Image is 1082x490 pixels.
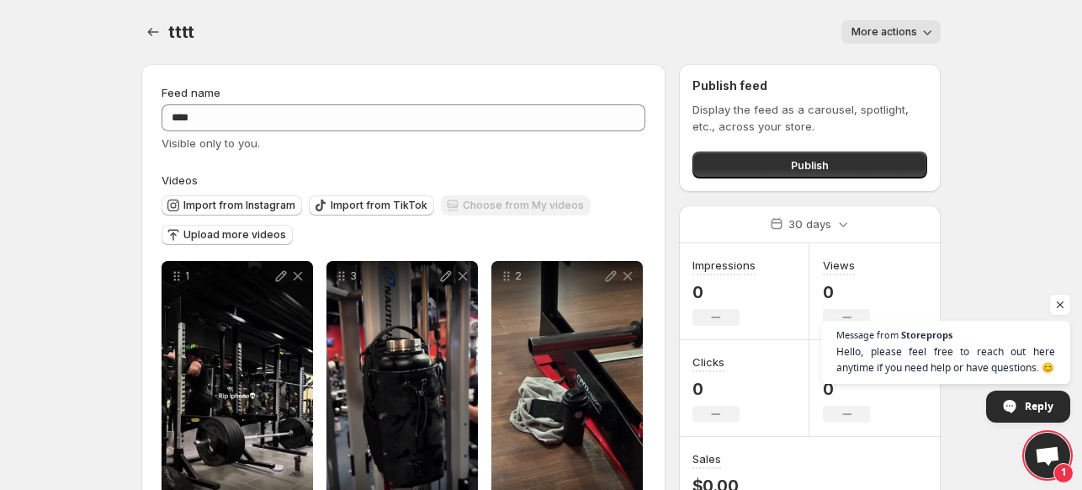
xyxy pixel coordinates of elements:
p: 3 [350,269,438,283]
span: Storeprops [901,330,952,339]
button: Publish [692,152,927,178]
h3: Clicks [692,354,724,370]
span: Feed name [162,86,220,99]
span: Import from Instagram [183,199,295,212]
span: tttt [168,22,194,42]
span: Message from [836,330,899,339]
span: Hello, please feel free to reach out here anytime if you need help or have questions. 😊 [836,344,1055,375]
p: Display the feed as a carousel, spotlight, etc., across your store. [692,101,927,135]
h3: Impressions [692,257,756,274]
button: Import from Instagram [162,195,302,216]
button: Upload more videos [162,225,293,245]
span: Videos [162,173,198,187]
button: Settings [141,20,165,44]
h2: Publish feed [692,77,927,94]
button: More actions [841,20,941,44]
span: 1 [1053,463,1074,483]
p: 0 [692,282,756,302]
span: Import from TikTok [331,199,427,212]
span: Visible only to you. [162,136,260,150]
div: Open chat [1025,433,1070,478]
p: 2 [515,269,602,283]
p: 0 [823,282,870,302]
h3: Sales [692,450,721,467]
span: More actions [851,25,917,39]
p: 0 [692,379,740,399]
p: 30 days [788,216,831,232]
h3: Views [823,257,855,274]
span: Reply [1025,391,1053,421]
button: Import from TikTok [309,195,434,216]
span: Publish [791,157,829,173]
p: 1 [185,269,273,283]
span: Upload more videos [183,228,286,242]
